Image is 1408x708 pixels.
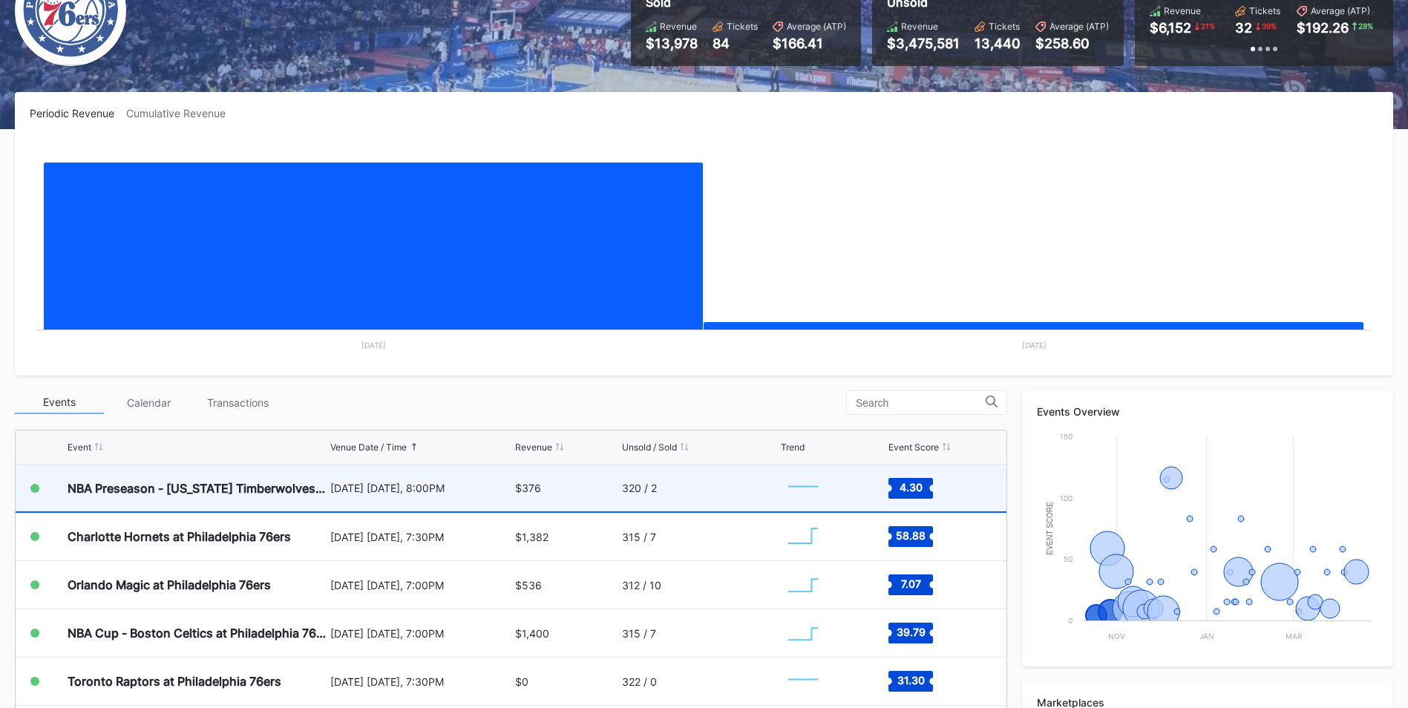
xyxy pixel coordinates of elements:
div: Event Score [888,442,939,453]
text: [DATE] [361,341,386,350]
div: 315 / 7 [622,627,656,640]
div: $258.60 [1035,36,1109,51]
div: Revenue [1164,5,1201,16]
div: 320 / 2 [622,482,657,494]
div: $6,152 [1150,20,1191,36]
text: 58.88 [896,529,926,542]
text: 50 [1064,554,1073,563]
div: Cumulative Revenue [126,107,238,119]
svg: Chart title [781,663,825,700]
div: 13,440 [975,36,1021,51]
div: 322 / 0 [622,675,657,688]
div: Average (ATP) [1050,21,1109,32]
div: Average (ATP) [1311,5,1370,16]
div: Transactions [193,391,282,414]
div: [DATE] [DATE], 7:30PM [330,531,511,543]
div: [DATE] [DATE], 7:00PM [330,627,511,640]
text: 7.07 [900,577,920,590]
div: Event [68,442,91,453]
div: Periodic Revenue [30,107,126,119]
div: $536 [515,579,542,591]
div: $1,382 [515,531,549,543]
div: Average (ATP) [787,21,846,32]
div: Charlotte Hornets at Philadelphia 76ers [68,529,291,544]
div: Calendar [104,391,193,414]
div: 39 % [1260,20,1278,32]
div: Revenue [901,21,938,32]
div: $1,400 [515,627,549,640]
text: 39.79 [896,626,925,638]
div: 32 [1235,20,1252,36]
svg: Chart title [781,518,825,555]
text: 31.30 [897,674,924,686]
text: 4.30 [899,480,922,493]
div: NBA Cup - Boston Celtics at Philadelphia 76ers [68,626,327,640]
text: [DATE] [1022,341,1047,350]
div: [DATE] [DATE], 7:30PM [330,675,511,688]
svg: Chart title [781,470,825,507]
div: Tickets [727,21,758,32]
div: Orlando Magic at Philadelphia 76ers [68,577,271,592]
div: [DATE] [DATE], 8:00PM [330,482,511,494]
div: Trend [781,442,805,453]
text: Event Score [1046,502,1054,555]
div: Revenue [515,442,552,453]
text: 150 [1060,432,1073,441]
div: 84 [713,36,758,51]
div: $0 [515,675,528,688]
div: $376 [515,482,541,494]
svg: Chart title [30,138,1378,361]
svg: Chart title [781,614,825,652]
text: Mar [1286,632,1303,640]
div: Tickets [1249,5,1280,16]
text: Nov [1108,632,1125,640]
div: NBA Preseason - [US_STATE] Timberwolves at Philadelphia 76ers [68,481,327,496]
div: [DATE] [DATE], 7:00PM [330,579,511,591]
div: Venue Date / Time [330,442,407,453]
text: 100 [1060,494,1073,502]
div: Unsold / Sold [622,442,677,453]
svg: Chart title [781,566,825,603]
div: 21 % [1199,20,1217,32]
svg: Chart title [1037,429,1378,652]
div: Events Overview [1037,405,1378,418]
div: 315 / 7 [622,531,656,543]
div: 28 % [1357,20,1375,32]
div: Events [15,391,104,414]
div: Toronto Raptors at Philadelphia 76ers [68,674,281,689]
div: 312 / 10 [622,579,661,591]
div: $192.26 [1297,20,1349,36]
input: Search [856,397,986,409]
div: Tickets [989,21,1020,32]
div: $166.41 [773,36,846,51]
div: $13,978 [646,36,698,51]
text: 0 [1068,616,1073,625]
div: Revenue [660,21,697,32]
div: $3,475,581 [887,36,960,51]
text: Jan [1199,632,1214,640]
